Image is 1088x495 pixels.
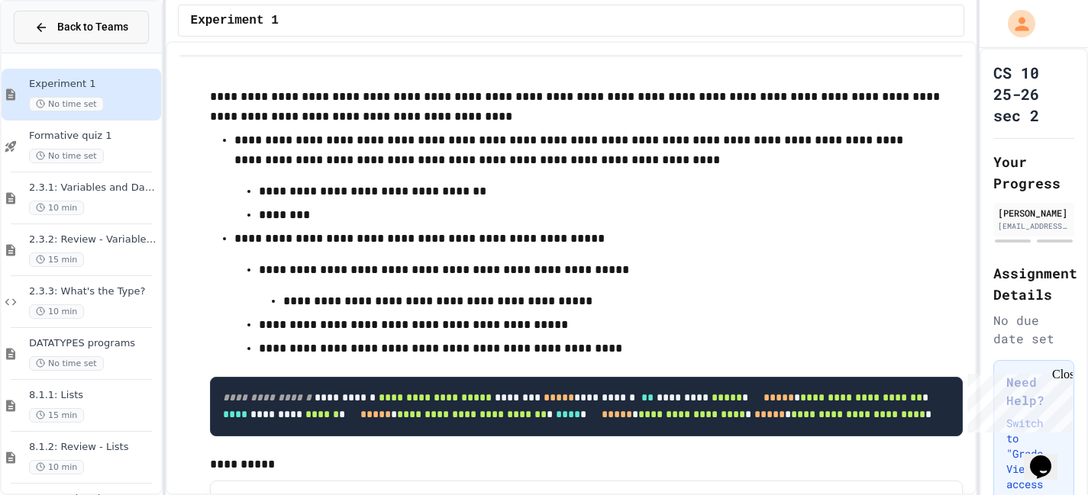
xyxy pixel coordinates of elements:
span: No time set [29,97,104,111]
iframe: chat widget [1024,434,1073,480]
h2: Your Progress [993,151,1074,194]
span: 2.3.2: Review - Variables and Data Types [29,233,158,246]
div: [PERSON_NAME] [998,206,1070,220]
span: No time set [29,149,104,163]
span: 2.3.3: What's the Type? [29,285,158,298]
span: 8.1.1: Lists [29,389,158,402]
div: [EMAIL_ADDRESS][DOMAIN_NAME] [998,220,1070,232]
div: No due date set [993,311,1074,348]
div: My Account [992,6,1039,41]
h1: CS 10 25-26 sec 2 [993,62,1074,126]
span: 15 min [29,252,84,267]
span: 10 min [29,460,84,474]
span: Back to Teams [57,19,128,35]
span: Experiment 1 [191,11,279,30]
span: DATATYPES programs [29,337,158,350]
span: 10 min [29,304,84,319]
span: 15 min [29,408,84,423]
iframe: chat widget [961,368,1073,432]
span: 2.3.1: Variables and Data Types [29,182,158,194]
span: 10 min [29,201,84,215]
button: Back to Teams [14,11,149,43]
h2: Assignment Details [993,262,1074,305]
span: Formative quiz 1 [29,130,158,143]
span: 8.1.2: Review - Lists [29,441,158,454]
div: Chat with us now!Close [6,6,105,97]
span: Experiment 1 [29,78,158,91]
span: No time set [29,356,104,371]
